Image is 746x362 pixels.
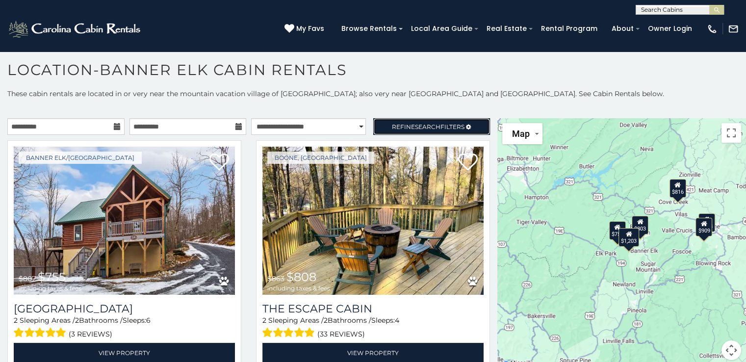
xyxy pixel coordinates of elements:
a: Add to favorites [209,153,229,173]
a: My Favs [284,24,327,34]
img: mail-regular-white.png [728,24,739,34]
div: $755 [609,221,625,239]
span: Refine Filters [392,123,464,130]
button: Toggle fullscreen view [721,123,741,143]
a: Real Estate [482,21,532,36]
a: The Escape Cabin [262,302,484,315]
a: RefineSearchFilters [373,118,490,135]
img: The Escape Cabin [262,147,484,295]
div: $803 [632,216,648,234]
a: [GEOGRAPHIC_DATA] [14,302,235,315]
span: 2 [324,316,328,325]
a: Banner Elk/[GEOGRAPHIC_DATA] [19,152,142,164]
div: $1,203 [618,228,639,247]
div: $808 [698,213,715,232]
div: Sleeping Areas / Bathrooms / Sleeps: [262,315,484,340]
a: Add to favorites [458,153,478,173]
span: including taxes & fees [267,285,330,291]
h3: Little Elk Lodge [14,302,235,315]
a: Little Elk Lodge $807 $755 including taxes & fees [14,147,235,295]
button: Map camera controls [721,340,741,360]
a: Browse Rentals [336,21,402,36]
span: 2 [14,316,18,325]
span: $863 [267,274,284,283]
span: $807 [19,274,36,283]
span: (33 reviews) [317,328,365,340]
span: 6 [146,316,151,325]
span: My Favs [296,24,324,34]
span: (3 reviews) [69,328,112,340]
img: phone-regular-white.png [707,24,718,34]
span: $755 [38,270,66,284]
a: Owner Login [643,21,697,36]
div: $909 [695,218,712,236]
img: Little Elk Lodge [14,147,235,295]
span: 2 [75,316,79,325]
span: Map [512,129,530,139]
div: Sleeping Areas / Bathrooms / Sleeps: [14,315,235,340]
div: $816 [669,179,686,198]
img: White-1-2.png [7,19,143,39]
span: Search [415,123,440,130]
a: Rental Program [536,21,602,36]
span: 4 [395,316,399,325]
a: Boone, [GEOGRAPHIC_DATA] [267,152,374,164]
a: The Escape Cabin $863 $808 including taxes & fees [262,147,484,295]
span: $808 [286,270,316,284]
a: About [607,21,639,36]
span: 2 [262,316,266,325]
span: including taxes & fees [19,285,81,291]
a: Local Area Guide [406,21,477,36]
button: Change map style [502,123,542,144]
